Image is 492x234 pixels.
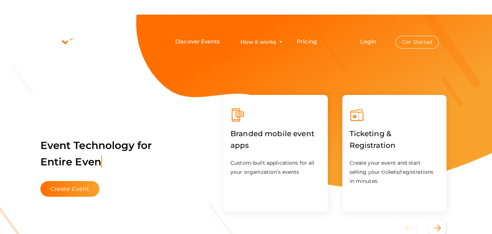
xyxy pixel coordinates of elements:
p: Create your event and start selling your tickets/registrations in minutes. [350,158,440,186]
span: Entire Even [40,156,102,168]
a: Branded mobile event apps [231,142,320,149]
a: Discover Events [175,35,220,49]
p: Custom-built applications for all your organization’s events [231,158,320,177]
button: How it works [238,35,279,49]
a: Pricing [297,35,317,49]
a: Ticketing & Registration [350,142,440,149]
button: Get Started [395,36,439,49]
label: Ticketing & Registration [350,122,440,157]
label: Event Technology for [40,128,152,179]
button: Create Event [40,181,100,197]
a: Login [360,38,376,45]
label: Branded mobile event apps [231,122,320,157]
